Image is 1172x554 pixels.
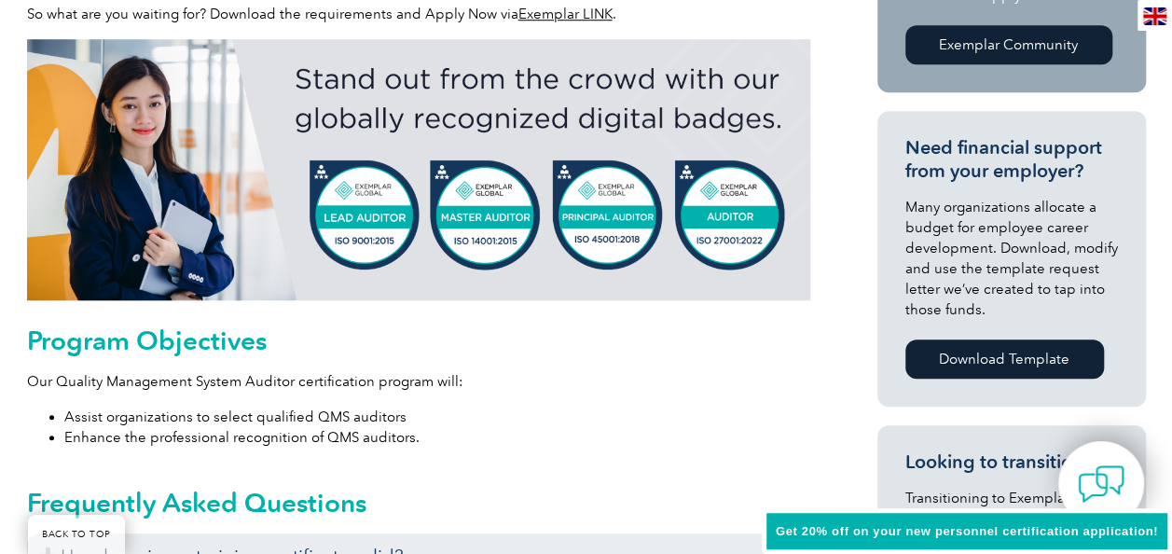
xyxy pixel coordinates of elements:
[905,25,1112,64] a: Exemplar Community
[27,4,810,24] p: So what are you waiting for? Download the requirements and Apply Now via .
[27,39,810,300] img: badges
[27,325,810,355] h2: Program Objectives
[27,488,810,518] h2: Frequently Asked Questions
[905,339,1104,379] a: Download Template
[1078,461,1124,507] img: contact-chat.png
[905,136,1118,183] h3: Need financial support from your employer?
[776,524,1158,538] span: Get 20% off on your new personnel certification application!
[28,515,125,554] a: BACK TO TOP
[518,6,613,22] a: Exemplar LINK
[27,371,810,392] p: Our Quality Management System Auditor certification program will:
[905,450,1118,474] h3: Looking to transition?
[64,407,810,427] li: Assist organizations to select qualified QMS auditors
[905,197,1118,320] p: Many organizations allocate a budget for employee career development. Download, modify and use th...
[64,427,810,448] li: Enhance the professional recognition of QMS auditors.
[1143,7,1166,25] img: en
